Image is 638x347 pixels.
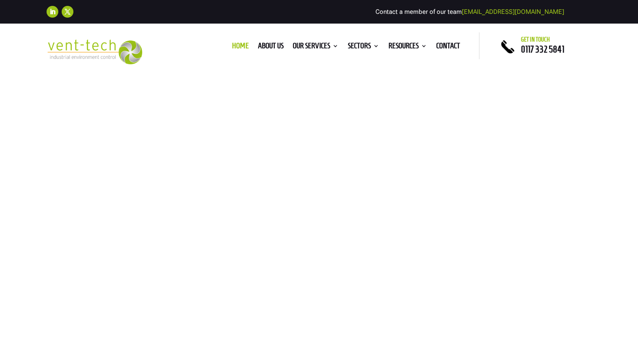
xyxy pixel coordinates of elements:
[436,43,460,52] a: Contact
[375,8,564,16] span: Contact a member of our team
[462,8,564,16] a: [EMAIL_ADDRESS][DOMAIN_NAME]
[47,6,58,18] a: Follow on LinkedIn
[62,6,73,18] a: Follow on X
[388,43,427,52] a: Resources
[521,36,550,43] span: Get in touch
[258,43,284,52] a: About us
[47,39,143,64] img: 2023-09-27T08_35_16.549ZVENT-TECH---Clear-background
[232,43,249,52] a: Home
[293,43,339,52] a: Our Services
[348,43,379,52] a: Sectors
[521,44,564,54] a: 0117 332 5841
